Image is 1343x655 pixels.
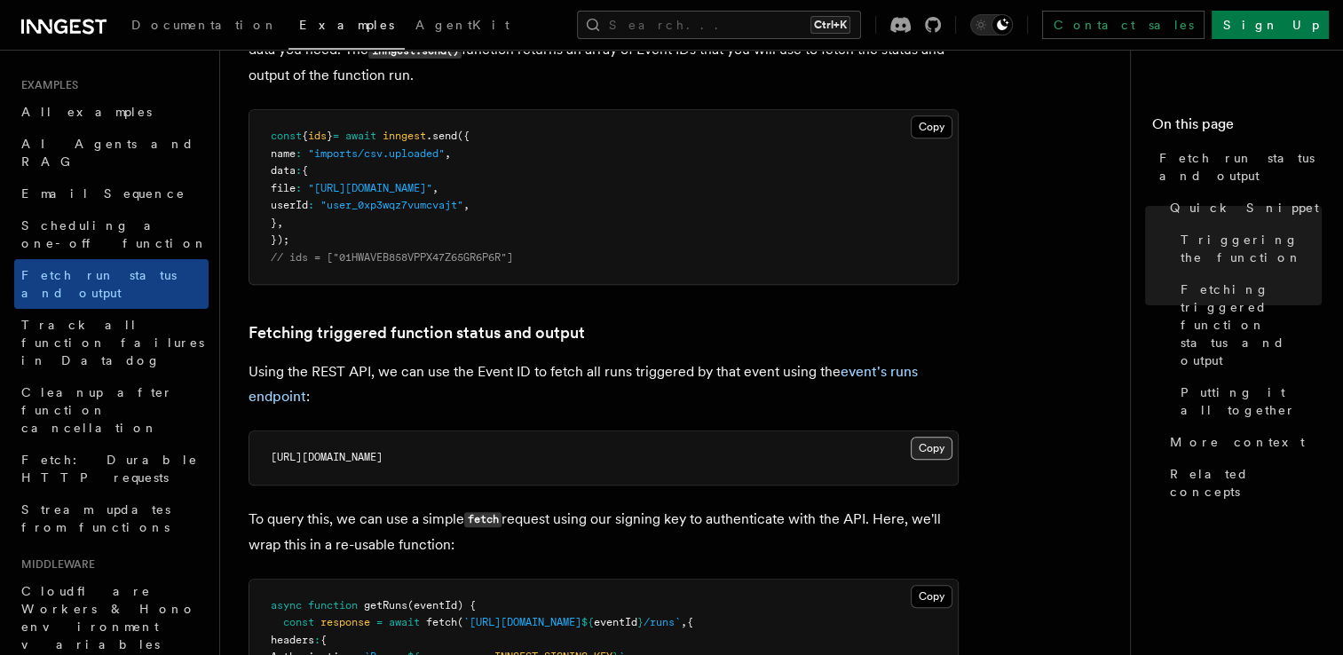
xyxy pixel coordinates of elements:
a: Fetch: Durable HTTP requests [14,444,209,493]
span: { [320,634,327,646]
span: ({ [457,130,470,142]
a: Putting it all together [1173,376,1322,426]
span: ${ [581,616,594,628]
span: Fetch: Durable HTTP requests [21,453,198,485]
a: Examples [288,5,405,50]
span: Triggering the function [1181,231,1322,266]
span: Email Sequence [21,186,186,201]
span: userId [271,199,308,211]
span: : [296,147,302,160]
span: eventId [594,616,637,628]
a: Scheduling a one-off function [14,209,209,259]
span: , [432,182,438,194]
span: fetch [426,616,457,628]
span: = [333,130,339,142]
span: const [271,130,302,142]
span: Middleware [14,557,95,572]
span: file [271,182,296,194]
a: Fetch run status and output [14,259,209,309]
span: Fetching triggered function status and output [1181,280,1322,369]
a: Email Sequence [14,178,209,209]
button: Copy [911,115,952,138]
a: Cleanup after function cancellation [14,376,209,444]
span: , [463,199,470,211]
span: .send [426,130,457,142]
p: Using the REST API, we can use the Event ID to fetch all runs triggered by that event using the : [249,359,959,409]
a: Stream updates from functions [14,493,209,543]
a: Related concepts [1163,458,1322,508]
code: inngest.send() [368,43,462,59]
button: Copy [911,437,952,460]
span: response [320,616,370,628]
a: AI Agents and RAG [14,128,209,178]
span: name [271,147,296,160]
span: : [314,634,320,646]
span: await [345,130,376,142]
span: function [308,599,358,612]
span: }); [271,233,289,246]
span: : [296,182,302,194]
span: [URL][DOMAIN_NAME] [271,451,383,463]
span: : [296,164,302,177]
span: } [637,616,644,628]
h4: On this page [1152,114,1322,142]
span: getRuns [364,599,407,612]
span: Stream updates from functions [21,502,170,534]
span: } [271,217,277,229]
a: Fetching triggered function status and output [1173,273,1322,376]
span: Fetch run status and output [21,268,177,300]
span: : [308,199,314,211]
span: /runs` [644,616,681,628]
button: Copy [911,585,952,608]
span: async [271,599,302,612]
a: All examples [14,96,209,128]
span: AgentKit [415,18,510,32]
p: To query this, we can use a simple request using our signing key to authenticate with the API. He... [249,507,959,557]
span: (eventId) { [407,599,476,612]
span: Fetch run status and output [1159,149,1322,185]
span: `[URL][DOMAIN_NAME] [463,616,581,628]
span: Cleanup after function cancellation [21,385,173,435]
a: Fetch run status and output [1152,142,1322,192]
span: Track all function failures in Datadog [21,318,204,367]
span: Cloudflare Workers & Hono environment variables [21,584,196,651]
span: AI Agents and RAG [21,137,194,169]
span: const [283,616,314,628]
a: More context [1163,426,1322,458]
span: , [445,147,451,160]
span: , [681,616,687,628]
kbd: Ctrl+K [810,16,850,34]
button: Search...Ctrl+K [577,11,861,39]
a: Quick Snippet [1163,192,1322,224]
span: Scheduling a one-off function [21,218,208,250]
span: Documentation [131,18,278,32]
span: "imports/csv.uploaded" [308,147,445,160]
span: data [271,164,296,177]
button: Toggle dark mode [970,14,1013,36]
span: await [389,616,420,628]
span: { [302,130,308,142]
a: Contact sales [1042,11,1205,39]
a: Sign Up [1212,11,1329,39]
span: "[URL][DOMAIN_NAME]" [308,182,432,194]
span: { [687,616,693,628]
span: ( [457,616,463,628]
span: ids [308,130,327,142]
a: Triggering the function [1173,224,1322,273]
span: All examples [21,105,152,119]
span: headers [271,634,314,646]
span: Putting it all together [1181,383,1322,419]
span: { [302,164,308,177]
span: Examples [14,78,78,92]
span: Related concepts [1170,465,1322,501]
code: fetch [464,512,502,527]
span: Examples [299,18,394,32]
a: Fetching triggered function status and output [249,320,585,345]
span: "user_0xp3wqz7vumcvajt" [320,199,463,211]
a: Track all function failures in Datadog [14,309,209,376]
span: inngest [383,130,426,142]
span: // ids = ["01HWAVEB858VPPX47Z65GR6P6R"] [271,251,513,264]
span: } [327,130,333,142]
span: = [376,616,383,628]
span: Quick Snippet [1170,199,1319,217]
